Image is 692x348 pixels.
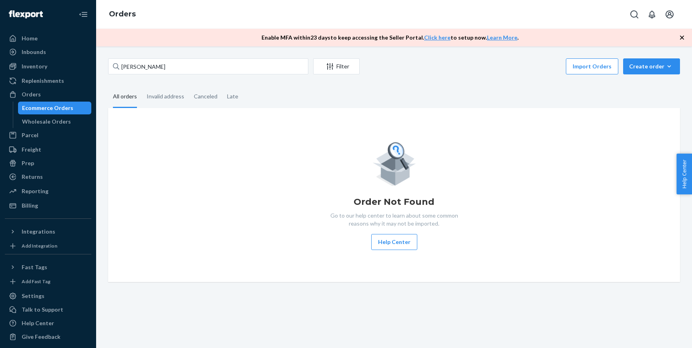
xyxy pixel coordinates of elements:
[5,277,91,286] a: Add Fast Tag
[371,234,417,250] button: Help Center
[22,77,64,85] div: Replenishments
[5,330,91,343] button: Give Feedback
[5,143,91,156] a: Freight
[324,212,464,228] p: Go to our help center to learn about some common reasons why it may not be imported.
[22,146,41,154] div: Freight
[372,140,416,186] img: Empty list
[629,62,674,70] div: Create order
[22,173,43,181] div: Returns
[22,319,54,327] div: Help Center
[227,86,238,107] div: Late
[22,104,73,112] div: Ecommerce Orders
[5,88,91,101] a: Orders
[623,58,680,74] button: Create order
[18,102,92,114] a: Ecommerce Orders
[424,34,451,41] a: Click here
[487,34,517,41] a: Learn More
[5,157,91,170] a: Prep
[354,196,435,208] h1: Order Not Found
[22,263,47,271] div: Fast Tags
[5,129,91,142] a: Parcel
[22,118,71,126] div: Wholesale Orders
[5,46,91,58] a: Inbounds
[22,90,41,98] div: Orders
[103,3,142,26] ol: breadcrumbs
[566,58,618,74] button: Import Orders
[313,58,360,74] button: Filter
[22,306,63,314] div: Talk to Support
[22,202,38,210] div: Billing
[22,333,60,341] div: Give Feedback
[5,74,91,87] a: Replenishments
[22,131,38,139] div: Parcel
[5,290,91,302] a: Settings
[22,228,55,236] div: Integrations
[194,86,217,107] div: Canceled
[22,278,50,285] div: Add Fast Tag
[5,185,91,198] a: Reporting
[22,48,46,56] div: Inbounds
[18,115,92,128] a: Wholesale Orders
[22,242,57,249] div: Add Integration
[22,292,44,300] div: Settings
[5,317,91,330] a: Help Center
[5,170,91,183] a: Returns
[147,86,184,107] div: Invalid address
[5,241,91,251] a: Add Integration
[626,6,642,22] button: Open Search Box
[109,10,136,18] a: Orders
[22,187,48,195] div: Reporting
[5,32,91,45] a: Home
[22,62,47,70] div: Inventory
[644,6,660,22] button: Open notifications
[22,159,34,167] div: Prep
[5,60,91,73] a: Inventory
[5,199,91,212] a: Billing
[5,303,91,316] a: Talk to Support
[75,6,91,22] button: Close Navigation
[9,10,43,18] img: Flexport logo
[662,6,678,22] button: Open account menu
[262,34,519,42] p: Enable MFA within 23 days to keep accessing the Seller Portal. to setup now. .
[5,225,91,238] button: Integrations
[22,34,38,42] div: Home
[108,58,308,74] input: Search orders
[5,261,91,274] button: Fast Tags
[314,62,359,70] div: Filter
[113,86,137,108] div: All orders
[676,154,692,194] button: Help Center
